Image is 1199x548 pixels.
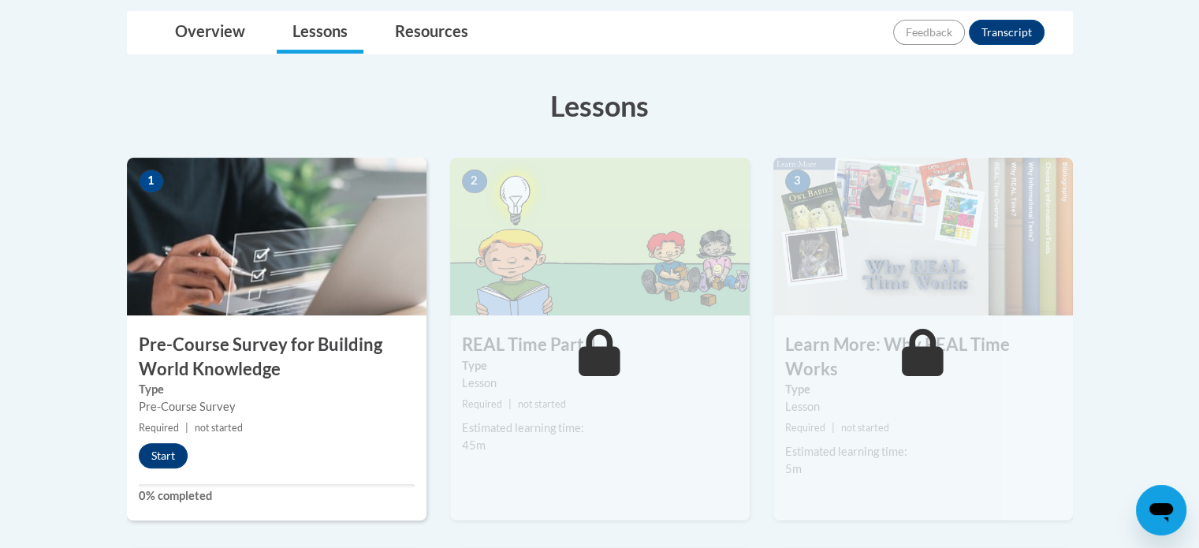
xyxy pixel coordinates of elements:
a: Resources [379,12,484,54]
div: Pre-Course Survey [139,398,415,416]
span: 45m [462,438,486,452]
span: Required [785,422,825,434]
h3: Pre-Course Survey for Building World Knowledge [127,333,426,382]
label: Type [462,357,738,375]
span: 1 [139,170,164,193]
h3: REAL Time Part 1 [450,333,750,357]
span: 2 [462,170,487,193]
button: Start [139,443,188,468]
button: Feedback [893,20,965,45]
img: Course Image [127,158,426,315]
span: | [508,398,512,410]
span: | [832,422,835,434]
div: Lesson [785,398,1061,416]
span: 3 [785,170,810,193]
span: Required [139,422,179,434]
a: Lessons [277,12,363,54]
h3: Learn More: Why REAL Time Works [773,333,1073,382]
img: Course Image [450,158,750,315]
label: Type [139,381,415,398]
h3: Lessons [127,86,1073,125]
div: Lesson [462,375,738,392]
div: Estimated learning time: [785,443,1061,460]
span: not started [195,422,243,434]
div: Estimated learning time: [462,419,738,437]
iframe: Button to launch messaging window [1136,485,1186,535]
span: not started [841,422,889,434]
label: 0% completed [139,487,415,505]
button: Transcript [969,20,1044,45]
span: 5m [785,462,802,475]
span: not started [518,398,566,410]
a: Overview [159,12,261,54]
span: Required [462,398,502,410]
label: Type [785,381,1061,398]
span: | [185,422,188,434]
img: Course Image [773,158,1073,315]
